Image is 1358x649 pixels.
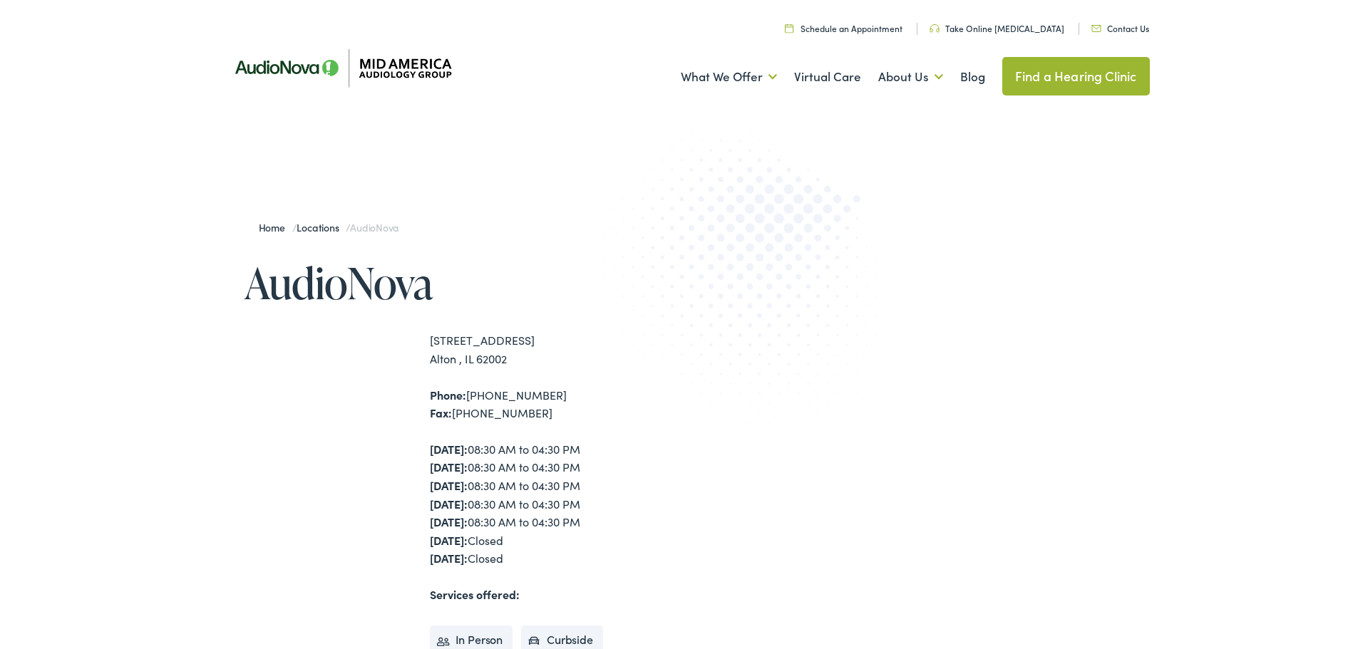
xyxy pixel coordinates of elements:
img: utility icon [1091,25,1101,32]
strong: [DATE]: [430,514,468,529]
a: What We Offer [681,51,777,103]
span: AudioNova [350,220,398,234]
strong: [DATE]: [430,550,468,566]
img: utility icon [930,24,940,33]
strong: [DATE]: [430,477,468,493]
a: Blog [960,51,985,103]
a: Virtual Care [794,51,861,103]
a: Take Online [MEDICAL_DATA] [930,22,1064,34]
a: Home [259,220,292,234]
div: [STREET_ADDRESS] Alton , IL 62002 [430,331,679,368]
a: Contact Us [1091,22,1149,34]
a: Find a Hearing Clinic [1002,57,1150,95]
a: Schedule an Appointment [785,22,902,34]
strong: Fax: [430,405,452,420]
span: / / [259,220,399,234]
strong: [DATE]: [430,496,468,512]
img: utility icon [785,24,793,33]
h1: AudioNova [245,259,679,306]
strong: [DATE]: [430,532,468,548]
strong: Services offered: [430,586,520,602]
a: Locations [297,220,346,234]
a: About Us [878,51,943,103]
strong: [DATE]: [430,441,468,457]
strong: [DATE]: [430,459,468,474]
strong: Phone: [430,387,466,403]
div: [PHONE_NUMBER] [PHONE_NUMBER] [430,386,679,422]
div: 08:30 AM to 04:30 PM 08:30 AM to 04:30 PM 08:30 AM to 04:30 PM 08:30 AM to 04:30 PM 08:30 AM to 0... [430,440,679,568]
